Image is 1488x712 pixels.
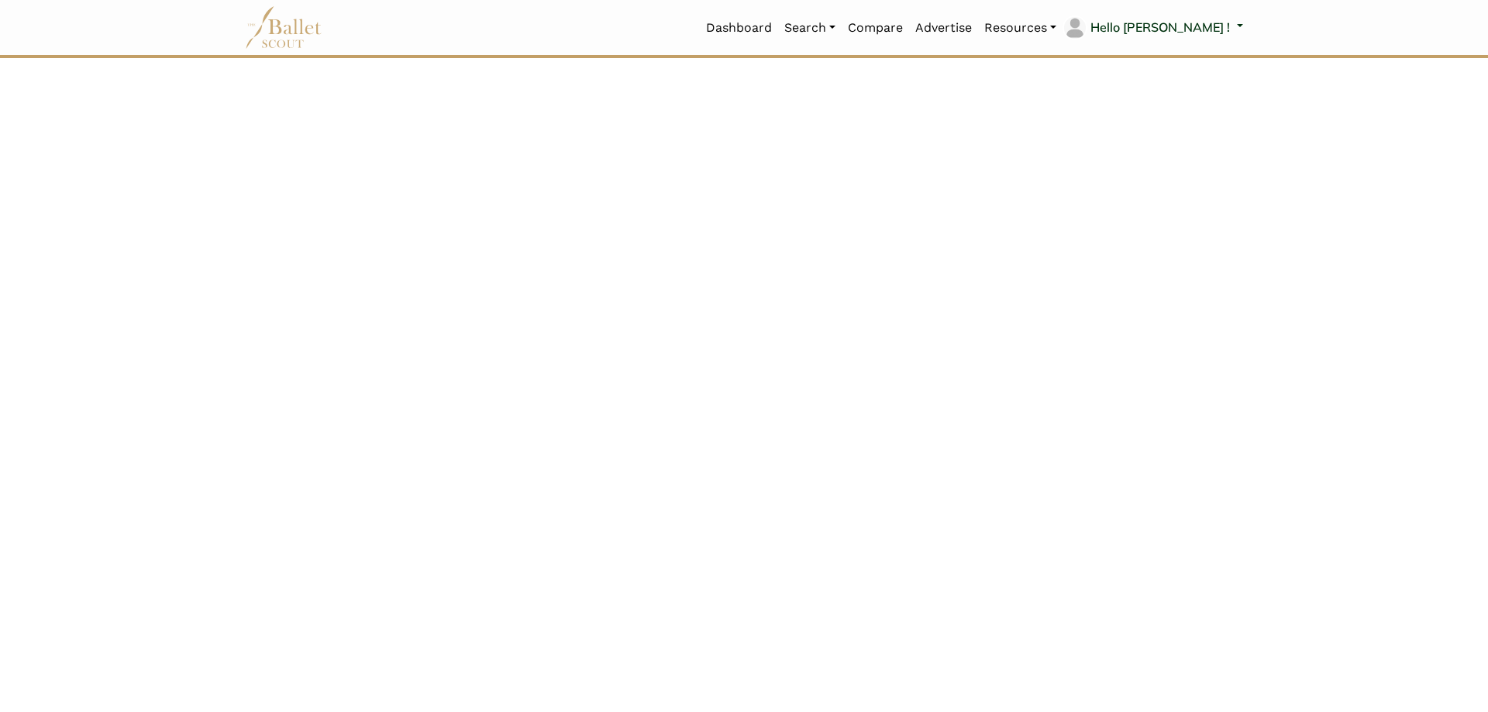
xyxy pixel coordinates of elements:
a: Search [778,12,842,44]
img: profile picture [1064,17,1086,39]
a: Advertise [909,12,978,44]
p: Hello [PERSON_NAME] ! [1090,18,1230,38]
a: Compare [842,12,909,44]
a: profile picture Hello [PERSON_NAME] ! [1063,15,1243,40]
a: Resources [978,12,1063,44]
a: Dashboard [700,12,778,44]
